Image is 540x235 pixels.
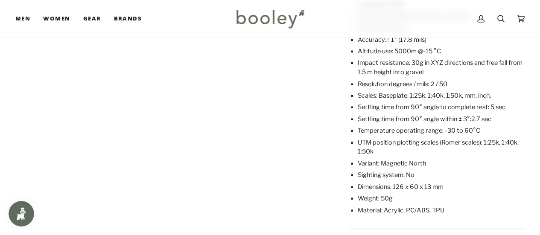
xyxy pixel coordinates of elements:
span: Gear [83,15,101,23]
span: Men [15,15,30,23]
img: Booley [233,6,307,31]
span: Sighting system: No [358,171,414,179]
span: Accuracy:± 1° (17.8 mils) [358,36,426,44]
iframe: Button to open loyalty program pop-up [9,201,34,226]
span: Settling time from 90° angle to complete rest: 5 sec [358,103,505,111]
span: Women [43,15,70,23]
span: Settling time from 90° angle within ± 3°:2.7 sec [358,115,491,123]
span: Temperature operating range: -30 to 60°C [358,127,480,134]
span: Variant: Magnetic North [358,160,426,167]
span: Impact resistance: 30g in XYZ directions and free fall from 1.5 m height into gravel [358,59,522,76]
span: Weight: 50g [358,194,393,202]
span: Material: Acrylic, PC/ABS, TPU [358,206,444,214]
span: Altitude use: 5000m @-15 °C [358,47,441,55]
span: UTM position plotting scales (Romer scales): 1:25k, 1:40k, 1:50k [358,139,519,156]
span: Dimensions: 126 x 60 x 13 mm [358,183,444,191]
span: Resolution degrees / mils: 2 / 50 [358,80,447,88]
span: Brands [114,15,142,23]
span: Scales: Baseplate: 1:25k, 1:40k, 1:50k, mm, inch, [358,92,491,99]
